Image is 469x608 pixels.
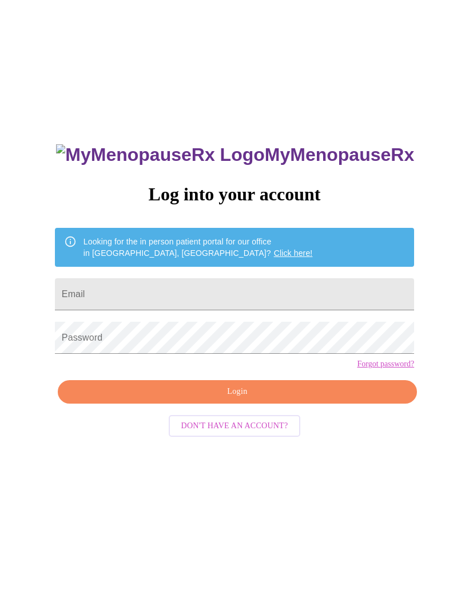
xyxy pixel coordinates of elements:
[181,419,288,433] span: Don't have an account?
[84,231,313,263] div: Looking for the in person patient portal for our office in [GEOGRAPHIC_DATA], [GEOGRAPHIC_DATA]?
[56,144,414,165] h3: MyMenopauseRx
[58,380,417,404] button: Login
[169,415,301,437] button: Don't have an account?
[357,360,414,369] a: Forgot password?
[166,420,304,430] a: Don't have an account?
[56,144,264,165] img: MyMenopauseRx Logo
[71,385,404,399] span: Login
[274,248,313,258] a: Click here!
[55,184,414,205] h3: Log into your account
